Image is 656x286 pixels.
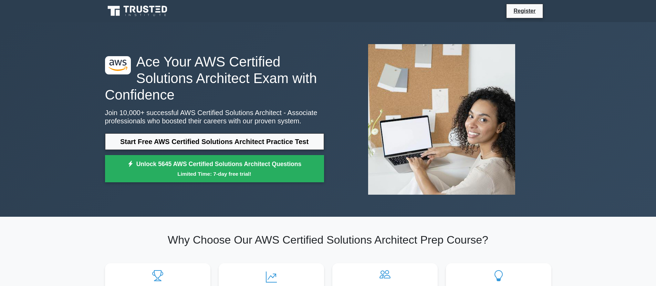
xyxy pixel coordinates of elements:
small: Limited Time: 7-day free trial! [114,170,315,178]
a: Start Free AWS Certified Solutions Architect Practice Test [105,133,324,150]
h2: Why Choose Our AWS Certified Solutions Architect Prep Course? [105,233,551,246]
h1: Ace Your AWS Certified Solutions Architect Exam with Confidence [105,53,324,103]
a: Register [509,7,540,15]
a: Unlock 5645 AWS Certified Solutions Architect QuestionsLimited Time: 7-day free trial! [105,155,324,183]
p: Join 10,000+ successful AWS Certified Solutions Architect - Associate professionals who boosted t... [105,109,324,125]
